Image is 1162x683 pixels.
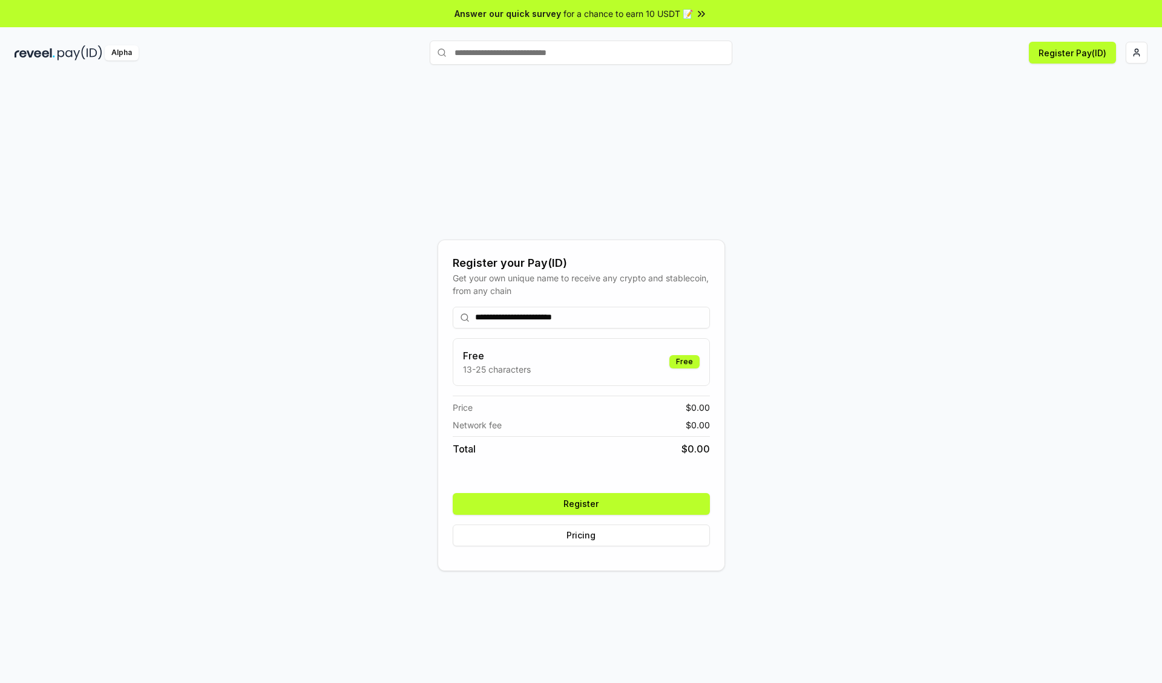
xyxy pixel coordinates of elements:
[681,442,710,456] span: $ 0.00
[453,255,710,272] div: Register your Pay(ID)
[105,45,139,60] div: Alpha
[453,419,502,431] span: Network fee
[453,525,710,546] button: Pricing
[453,401,473,414] span: Price
[1029,42,1116,64] button: Register Pay(ID)
[455,7,561,20] span: Answer our quick survey
[686,401,710,414] span: $ 0.00
[463,348,531,363] h3: Free
[57,45,102,60] img: pay_id
[686,419,710,431] span: $ 0.00
[453,272,710,297] div: Get your own unique name to receive any crypto and stablecoin, from any chain
[563,7,693,20] span: for a chance to earn 10 USDT 📝
[453,442,476,456] span: Total
[463,363,531,376] p: 13-25 characters
[669,355,700,368] div: Free
[15,45,55,60] img: reveel_dark
[453,493,710,515] button: Register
